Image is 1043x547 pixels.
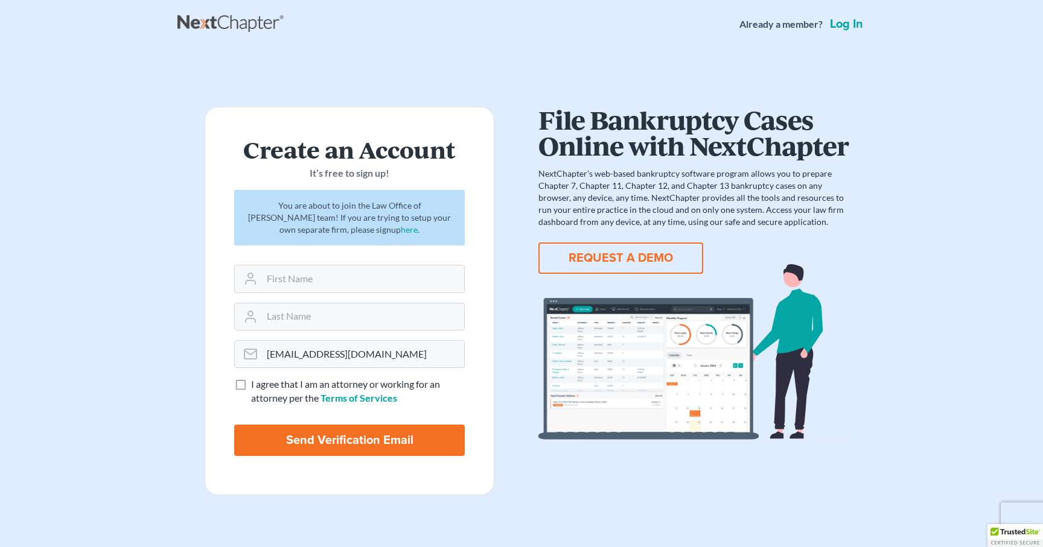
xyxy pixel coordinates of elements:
[234,425,465,456] input: Send Verification Email
[262,303,464,330] input: Last Name
[538,264,849,440] img: dashboard-867a026336fddd4d87f0941869007d5e2a59e2bc3a7d80a2916e9f42c0117099.svg
[987,524,1043,547] div: TrustedSite Certified
[538,107,849,158] h1: File Bankruptcy Cases Online with NextChapter
[538,242,703,274] button: REQUEST A DEMO
[321,392,397,403] a: Terms of Services
[828,18,866,30] a: Log in
[234,136,465,162] h2: Create an Account
[401,224,418,235] a: here
[251,378,440,403] span: I agree that I am an attorney or working for an attorney per the
[234,166,465,180] p: It’s free to sign up!
[262,341,464,367] input: Email Address
[538,168,849,228] p: NextChapter’s web-based bankruptcy software program allows you to prepare Chapter 7, Chapter 11, ...
[739,17,823,31] strong: Already a member?
[234,190,465,245] div: You are about to join the Law Office of [PERSON_NAME] team! If you are trying to setup your own s...
[262,265,464,292] input: First Name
